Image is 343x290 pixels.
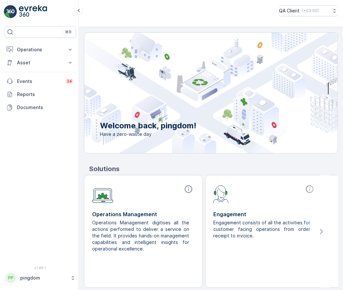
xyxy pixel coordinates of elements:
img: module-icon [92,185,113,203]
p: Documents [17,104,73,111]
button: QA Client(+03:00) [279,5,338,16]
div: PP [6,273,16,283]
p: Reports [17,91,73,98]
p: ⌘B [65,29,72,35]
a: Reports [4,88,76,101]
img: module-icon [213,185,229,203]
p: QA Client [279,8,300,14]
img: city illustration [55,33,337,153]
p: Operations [17,46,63,53]
button: Asset [4,56,76,69]
p: pingdom [20,275,67,281]
span: v 1.48.1 [4,266,76,270]
p: 34 [67,79,72,84]
p: Operations Management [92,210,194,218]
span: Have a zero-waste day [100,131,196,137]
img: logo_light-DOdMpM7g.png [19,5,47,18]
p: Engagement consists of all the activities for customer facing operations from order receipt to in... [213,219,310,239]
img: logo [4,5,17,18]
p: Engagement [213,210,316,218]
a: Events34 [4,75,76,88]
p: Solutions [89,164,338,174]
a: Documents [4,101,76,114]
p: Operations Management digitises all the actions performed to deliver a service on the field. It p... [92,219,189,252]
p: ( +03:00 ) [302,8,319,13]
p: Welcome back, pingdom! [100,121,196,131]
button: Operations [4,43,76,56]
p: Asset [17,59,63,66]
p: Events [17,78,61,85]
button: PPpingdom [4,271,76,285]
